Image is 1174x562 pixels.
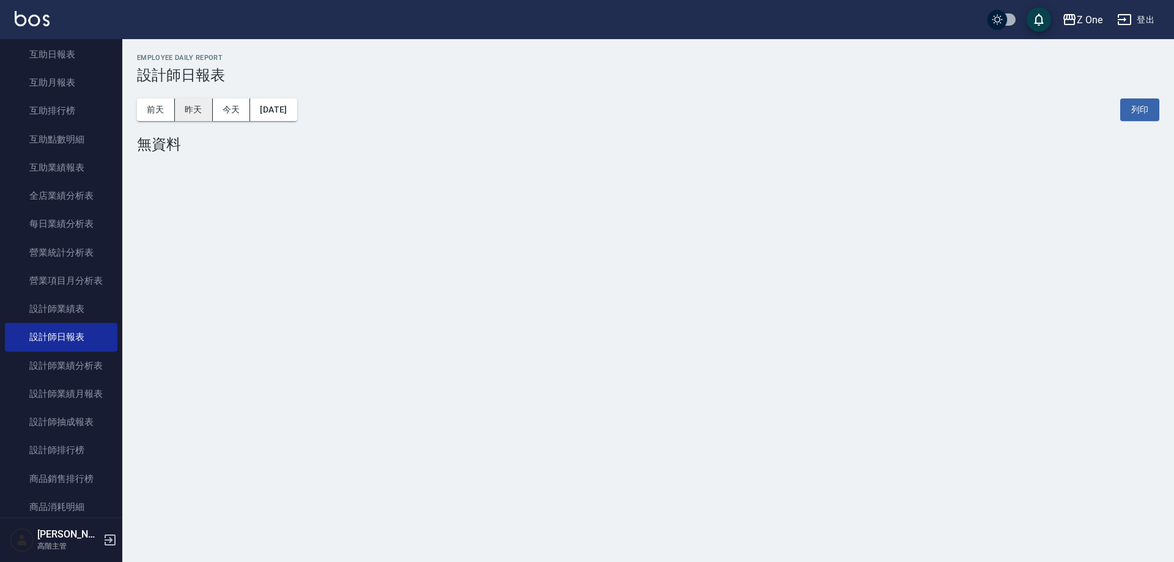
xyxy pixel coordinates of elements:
[5,295,117,323] a: 設計師業績表
[5,323,117,351] a: 設計師日報表
[5,352,117,380] a: 設計師業績分析表
[5,465,117,493] a: 商品銷售排行榜
[5,125,117,153] a: 互助點數明細
[5,267,117,295] a: 營業項目月分析表
[1057,7,1107,32] button: Z One
[1112,9,1159,31] button: 登出
[5,380,117,408] a: 設計師業績月報表
[10,528,34,552] img: Person
[1120,98,1159,121] button: 列印
[5,408,117,436] a: 設計師抽成報表
[5,210,117,238] a: 每日業績分析表
[5,68,117,97] a: 互助月報表
[250,98,297,121] button: [DATE]
[175,98,213,121] button: 昨天
[137,136,1159,153] div: 無資料
[5,153,117,182] a: 互助業績報表
[1027,7,1051,32] button: save
[5,97,117,125] a: 互助排行榜
[37,541,100,552] p: 高階主管
[5,182,117,210] a: 全店業績分析表
[37,528,100,541] h5: [PERSON_NAME]
[137,54,1159,62] h2: Employee Daily Report
[137,98,175,121] button: 前天
[1077,12,1102,28] div: Z One
[5,436,117,464] a: 設計師排行榜
[213,98,251,121] button: 今天
[5,238,117,267] a: 營業統計分析表
[5,493,117,521] a: 商品消耗明細
[5,40,117,68] a: 互助日報表
[137,67,1159,84] h3: 設計師日報表
[15,11,50,26] img: Logo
